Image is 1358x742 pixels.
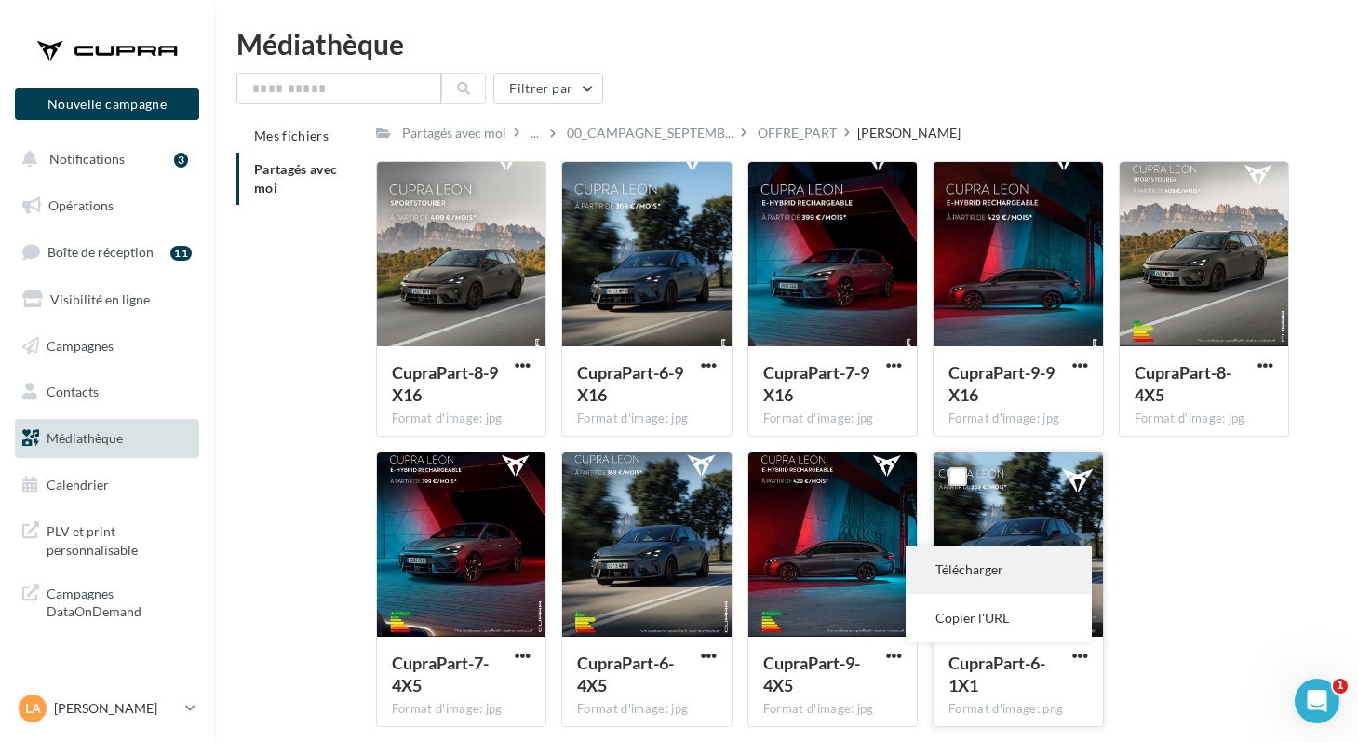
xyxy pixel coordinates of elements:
[948,411,1088,427] div: Format d'image: jpg
[948,701,1088,718] div: Format d'image: png
[15,88,199,120] button: Nouvelle campagne
[527,120,543,146] div: ...
[577,701,717,718] div: Format d'image: jpg
[47,384,99,399] span: Contacts
[392,411,531,427] div: Format d'image: jpg
[1135,362,1231,405] span: CupraPart-8-4X5
[11,186,203,225] a: Opérations
[1333,679,1348,694] span: 1
[47,477,109,492] span: Calendrier
[11,465,203,505] a: Calendrier
[15,691,199,726] a: LA [PERSON_NAME]
[50,291,150,307] span: Visibilité en ligne
[11,232,203,272] a: Boîte de réception11
[493,73,603,104] button: Filtrer par
[11,372,203,411] a: Contacts
[47,430,123,446] span: Médiathèque
[11,327,203,366] a: Campagnes
[11,419,203,458] a: Médiathèque
[25,699,41,718] span: LA
[763,653,860,695] span: CupraPart-9-4X5
[948,653,1045,695] span: CupraPart-6-1X1
[577,653,674,695] span: CupraPart-6-4X5
[392,701,531,718] div: Format d'image: jpg
[906,546,1092,594] button: Télécharger
[948,362,1055,405] span: CupraPart-9-9X16
[758,124,837,142] div: OFFRE_PART
[567,124,733,142] span: 00_CAMPAGNE_SEPTEMB...
[763,362,869,405] span: CupraPart-7-9X16
[47,519,192,559] span: PLV et print personnalisable
[763,701,903,718] div: Format d'image: jpg
[857,124,961,142] div: [PERSON_NAME]
[47,244,154,260] span: Boîte de réception
[49,151,125,167] span: Notifications
[47,337,114,353] span: Campagnes
[254,161,338,196] span: Partagés avec moi
[236,30,1336,58] div: Médiathèque
[174,153,188,168] div: 3
[11,511,203,566] a: PLV et print personnalisable
[392,362,498,405] span: CupraPart-8-9X16
[47,581,192,621] span: Campagnes DataOnDemand
[170,246,192,261] div: 11
[763,411,903,427] div: Format d'image: jpg
[906,594,1092,642] button: Copier l'URL
[254,128,329,143] span: Mes fichiers
[577,411,717,427] div: Format d'image: jpg
[1295,679,1339,723] iframe: Intercom live chat
[1135,411,1274,427] div: Format d'image: jpg
[11,140,195,179] button: Notifications 3
[54,699,178,718] p: [PERSON_NAME]
[402,124,506,142] div: Partagés avec moi
[577,362,683,405] span: CupraPart-6-9X16
[11,573,203,628] a: Campagnes DataOnDemand
[48,197,114,213] span: Opérations
[11,280,203,319] a: Visibilité en ligne
[392,653,489,695] span: CupraPart-7-4X5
